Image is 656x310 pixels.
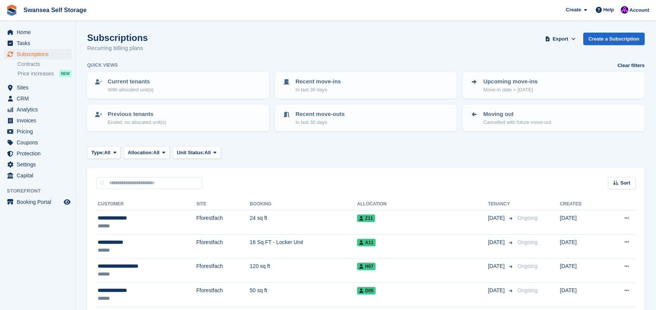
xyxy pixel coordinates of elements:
[4,104,72,115] a: menu
[17,61,72,68] a: Contracts
[357,239,376,246] span: A11
[250,198,357,210] th: Booking
[560,258,603,283] td: [DATE]
[517,215,537,221] span: Ongoing
[4,115,72,126] a: menu
[196,210,250,235] td: Fforestfach
[4,137,72,148] a: menu
[17,49,62,59] span: Subscriptions
[357,214,375,222] span: Z11
[250,210,357,235] td: 24 sq ft
[87,146,121,159] button: Type: All
[17,69,72,78] a: Price increases NEW
[153,149,160,157] span: All
[17,70,54,77] span: Price increases
[517,239,537,245] span: Ongoing
[124,146,170,159] button: Allocation: All
[544,33,577,45] button: Export
[17,115,62,126] span: Invoices
[276,105,456,130] a: Recent move-outs In last 30 days
[603,6,614,14] span: Help
[128,149,153,157] span: Allocation:
[108,119,166,126] p: Ended, no allocated unit(s)
[553,35,568,43] span: Export
[4,126,72,137] a: menu
[96,198,196,210] th: Customer
[87,62,118,69] h6: Quick views
[488,238,506,246] span: [DATE]
[483,110,551,119] p: Moving out
[205,149,211,157] span: All
[4,159,72,170] a: menu
[17,104,62,115] span: Analytics
[17,159,62,170] span: Settings
[20,4,89,16] a: Swansea Self Storage
[4,27,72,38] a: menu
[4,93,72,104] a: menu
[296,110,345,119] p: Recent move-outs
[4,148,72,159] a: menu
[17,27,62,38] span: Home
[517,287,537,293] span: Ongoing
[583,33,645,45] a: Create a Subscription
[17,170,62,181] span: Capital
[4,49,72,59] a: menu
[488,214,506,222] span: [DATE]
[196,234,250,258] td: Fforestfach
[6,5,17,16] img: stora-icon-8386f47178a22dfd0bd8f6a31ec36ba5ce8667c1dd55bd0f319d3a0aa187defe.svg
[296,119,345,126] p: In last 30 days
[617,62,645,69] a: Clear filters
[250,234,357,258] td: 16 Sq FT - Locker Unit
[177,149,205,157] span: Unit Status:
[108,110,166,119] p: Previous tenants
[17,93,62,104] span: CRM
[250,282,357,307] td: 50 sq ft
[108,77,153,86] p: Current tenants
[463,105,644,130] a: Moving out Cancelled with future move-out
[357,287,376,294] span: D05
[483,119,551,126] p: Cancelled with future move-out
[87,33,148,43] h1: Subscriptions
[276,73,456,98] a: Recent move-ins In last 30 days
[88,105,268,130] a: Previous tenants Ended, no allocated unit(s)
[196,282,250,307] td: Fforestfach
[566,6,581,14] span: Create
[4,82,72,93] a: menu
[7,187,75,195] span: Storefront
[17,82,62,93] span: Sites
[296,86,341,94] p: In last 30 days
[17,148,62,159] span: Protection
[483,86,537,94] p: Move-in date > [DATE]
[629,6,649,14] span: Account
[488,262,506,270] span: [DATE]
[196,258,250,283] td: Fforestfach
[250,258,357,283] td: 120 sq ft
[560,282,603,307] td: [DATE]
[59,70,72,77] div: NEW
[4,170,72,181] a: menu
[87,44,148,53] p: Recurring billing plans
[296,77,341,86] p: Recent move-ins
[88,73,268,98] a: Current tenants With allocated unit(s)
[560,210,603,235] td: [DATE]
[483,77,537,86] p: Upcoming move-ins
[357,198,488,210] th: Allocation
[621,6,628,14] img: Donna Davies
[173,146,221,159] button: Unit Status: All
[620,179,630,187] span: Sort
[488,198,514,210] th: Tenancy
[560,234,603,258] td: [DATE]
[63,197,72,207] a: Preview store
[17,126,62,137] span: Pricing
[4,197,72,207] a: menu
[108,86,153,94] p: With allocated unit(s)
[17,38,62,49] span: Tasks
[196,198,250,210] th: Site
[17,137,62,148] span: Coupons
[104,149,111,157] span: All
[17,197,62,207] span: Booking Portal
[488,287,506,294] span: [DATE]
[517,263,537,269] span: Ongoing
[560,198,603,210] th: Created
[463,73,644,98] a: Upcoming move-ins Move-in date > [DATE]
